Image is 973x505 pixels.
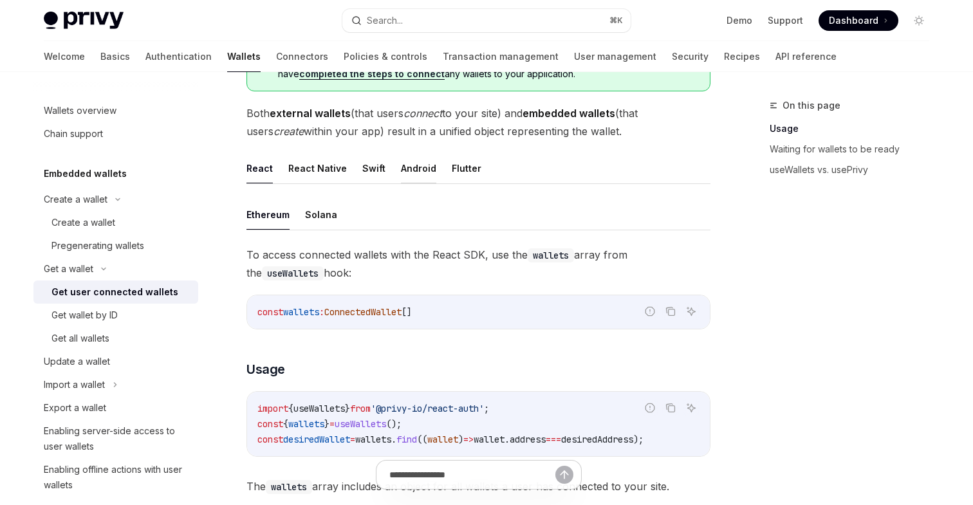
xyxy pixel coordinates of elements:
span: '@privy-io/react-auth' [371,403,484,414]
a: Waiting for wallets to be ready [770,139,940,160]
button: Copy the contents from the code block [662,399,679,416]
strong: embedded wallets [523,107,615,120]
span: } [324,418,329,430]
button: Solana [305,199,337,230]
button: Copy the contents from the code block [662,303,679,320]
span: . [505,434,510,445]
div: Get wallet by ID [51,308,118,323]
span: from [350,403,371,414]
a: completed the steps to connect [299,68,445,80]
span: wallets [355,434,391,445]
span: Both (that users to your site) and (that users within your app) result in a unified object repres... [246,104,710,140]
span: = [350,434,355,445]
span: ConnectedWallet [324,306,402,318]
button: Ask AI [683,399,700,416]
span: [] [402,306,412,318]
span: To access connected wallets with the React SDK, use the array from the hook: [246,246,710,282]
span: . [391,434,396,445]
div: Get a wallet [44,261,93,277]
span: address [510,434,546,445]
a: Enabling server-side access to user wallets [33,419,198,458]
button: Swift [362,153,385,183]
h5: Embedded wallets [44,166,127,181]
a: useWallets vs. usePrivy [770,160,940,180]
a: Usage [770,118,940,139]
div: Update a wallet [44,354,110,369]
span: useWallets [335,418,386,430]
a: Demo [727,14,752,27]
div: Chain support [44,126,103,142]
span: (); [386,418,402,430]
span: wallet [427,434,458,445]
span: import [257,403,288,414]
div: Export a wallet [44,400,106,416]
a: Pregenerating wallets [33,234,198,257]
span: desiredWallet [283,434,350,445]
div: Enabling offline actions with user wallets [44,462,190,493]
div: Pregenerating wallets [51,238,144,253]
button: Send message [555,466,573,484]
button: Report incorrect code [642,399,658,416]
span: ; [484,403,489,414]
a: Chain support [33,122,198,145]
a: Welcome [44,41,85,72]
span: === [546,434,561,445]
a: Authentication [145,41,212,72]
button: Ethereum [246,199,290,230]
a: Support [768,14,803,27]
span: wallets [288,418,324,430]
span: ); [633,434,644,445]
button: Toggle dark mode [909,10,929,31]
a: Connectors [276,41,328,72]
img: light logo [44,12,124,30]
span: const [257,434,283,445]
a: Export a wallet [33,396,198,419]
a: Update a wallet [33,350,198,373]
span: (( [417,434,427,445]
span: On this page [783,98,840,113]
a: Basics [100,41,130,72]
em: connect [403,107,442,120]
span: ) [458,434,463,445]
span: wallet [474,434,505,445]
a: Get all wallets [33,327,198,350]
em: create [273,125,304,138]
a: Transaction management [443,41,559,72]
span: Usage [246,360,285,378]
span: const [257,306,283,318]
a: User management [574,41,656,72]
div: Get all wallets [51,331,109,346]
span: { [288,403,293,414]
a: Security [672,41,709,72]
div: Create a wallet [44,192,107,207]
a: Get user connected wallets [33,280,198,304]
div: Get user connected wallets [51,284,178,300]
button: React [246,153,273,183]
span: { [283,418,288,430]
div: Search... [367,13,403,28]
button: Ask AI [683,303,700,320]
span: = [329,418,335,430]
a: API reference [775,41,837,72]
strong: external wallets [270,107,351,120]
a: Dashboard [819,10,898,31]
span: : [319,306,324,318]
span: => [463,434,474,445]
a: Wallets [227,41,261,72]
span: ⌘ K [609,15,623,26]
a: Recipes [724,41,760,72]
span: desiredAddress [561,434,633,445]
div: Create a wallet [51,215,115,230]
div: Import a wallet [44,377,105,392]
button: Report incorrect code [642,303,658,320]
button: Flutter [452,153,481,183]
code: useWallets [262,266,324,280]
div: Enabling server-side access to user wallets [44,423,190,454]
a: Get wallet by ID [33,304,198,327]
span: } [345,403,350,414]
a: Policies & controls [344,41,427,72]
code: wallets [528,248,574,262]
span: find [396,434,417,445]
span: const [257,418,283,430]
span: wallets [283,306,319,318]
